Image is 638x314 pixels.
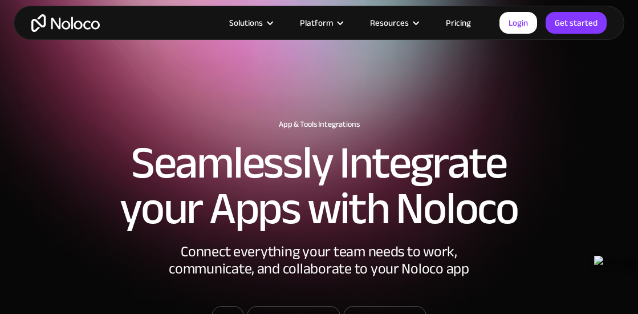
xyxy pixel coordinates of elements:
[148,243,490,306] div: Connect everything your team needs to work, communicate, and collaborate to your Noloco app
[31,14,100,32] a: home
[300,15,333,30] div: Platform
[499,12,537,34] a: Login
[215,15,286,30] div: Solutions
[370,15,409,30] div: Resources
[286,15,356,30] div: Platform
[546,12,607,34] a: Get started
[229,15,263,30] div: Solutions
[120,140,519,232] h2: Seamlessly Integrate your Apps with Noloco
[11,120,627,129] h1: App & Tools Integrations
[432,15,485,30] a: Pricing
[356,15,432,30] div: Resources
